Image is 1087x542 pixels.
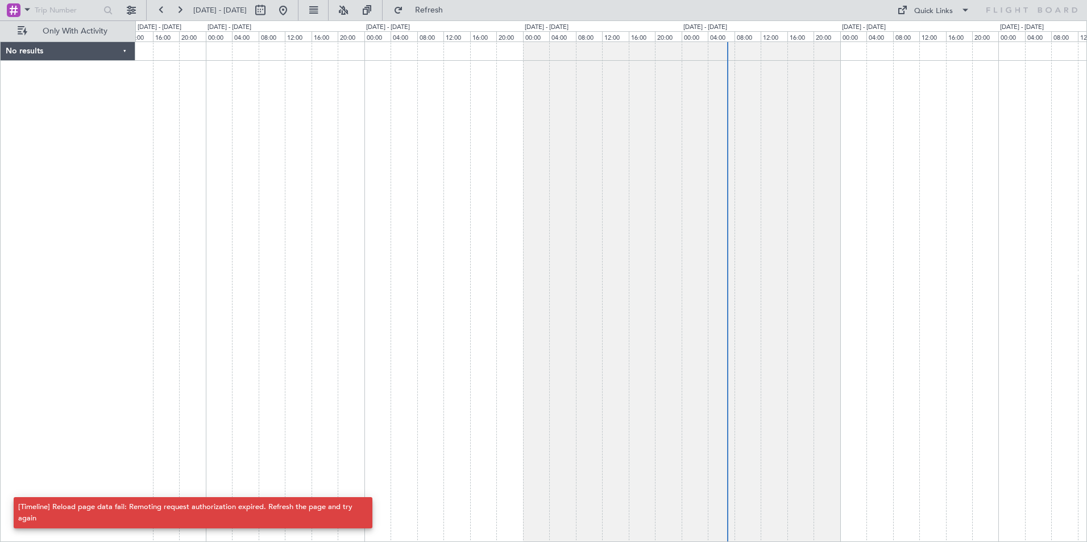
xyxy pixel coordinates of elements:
div: 20:00 [338,31,364,41]
div: [DATE] - [DATE] [683,23,727,32]
span: [DATE] - [DATE] [193,5,247,15]
div: 08:00 [259,31,285,41]
div: 12:00 [285,31,311,41]
button: Only With Activity [13,22,123,40]
div: 12:00 [126,31,152,41]
div: [Timeline] Reload page data fail: Remoting request authorization expired. Refresh the page and tr... [18,502,355,524]
button: Refresh [388,1,457,19]
div: 08:00 [735,31,761,41]
div: 16:00 [153,31,179,41]
div: 00:00 [364,31,391,41]
div: 12:00 [761,31,787,41]
div: 20:00 [496,31,522,41]
div: Quick Links [914,6,953,17]
div: 04:00 [1025,31,1051,41]
div: 00:00 [206,31,232,41]
div: 12:00 [602,31,628,41]
input: Trip Number [35,2,100,19]
div: 04:00 [232,31,258,41]
div: 08:00 [417,31,443,41]
div: 00:00 [998,31,1024,41]
div: 08:00 [893,31,919,41]
span: Refresh [405,6,453,14]
div: [DATE] - [DATE] [366,23,410,32]
div: 16:00 [787,31,814,41]
div: 00:00 [840,31,866,41]
div: [DATE] - [DATE] [1000,23,1044,32]
div: [DATE] - [DATE] [208,23,251,32]
div: 00:00 [682,31,708,41]
div: 08:00 [1051,31,1077,41]
div: 16:00 [629,31,655,41]
div: 04:00 [708,31,734,41]
div: 20:00 [179,31,205,41]
div: 08:00 [576,31,602,41]
div: 20:00 [814,31,840,41]
div: 16:00 [312,31,338,41]
div: 04:00 [866,31,893,41]
div: [DATE] - [DATE] [138,23,181,32]
div: 16:00 [946,31,972,41]
div: [DATE] - [DATE] [842,23,886,32]
div: 16:00 [470,31,496,41]
div: 12:00 [443,31,470,41]
span: Only With Activity [30,27,120,35]
div: 12:00 [919,31,945,41]
div: 00:00 [523,31,549,41]
button: Quick Links [891,1,976,19]
div: 20:00 [655,31,681,41]
div: [DATE] - [DATE] [525,23,569,32]
div: 20:00 [972,31,998,41]
div: 04:00 [391,31,417,41]
div: 04:00 [549,31,575,41]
